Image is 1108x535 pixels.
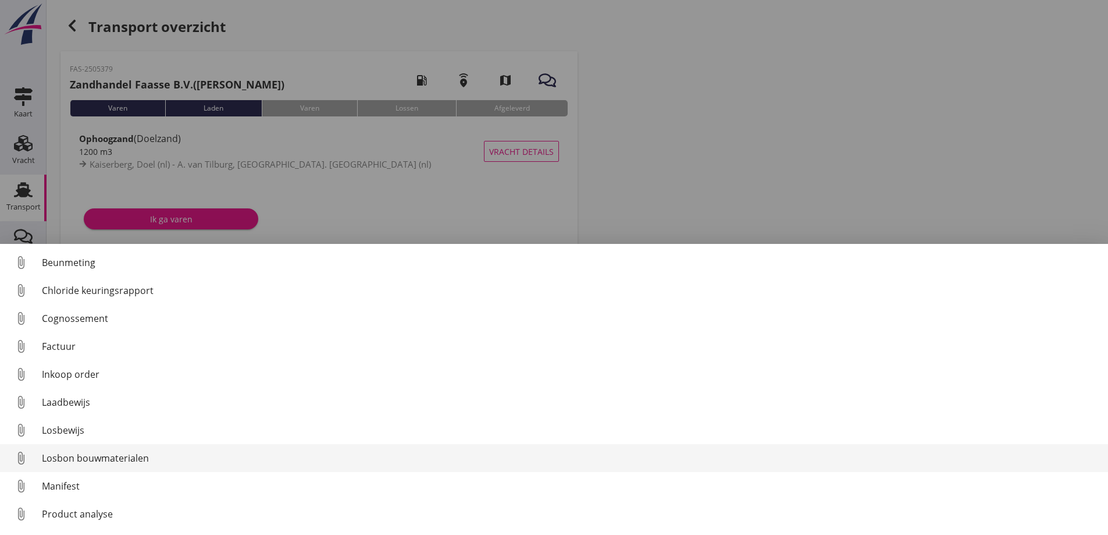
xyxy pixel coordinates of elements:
[42,479,1099,493] div: Manifest
[42,507,1099,521] div: Product analyse
[12,505,30,523] i: attach_file
[12,253,30,272] i: attach_file
[42,284,1099,297] div: Chloride keuringsrapport
[42,256,1099,270] div: Beunmeting
[42,451,1099,465] div: Losbon bouwmaterialen
[12,337,30,356] i: attach_file
[12,477,30,495] i: attach_file
[42,339,1099,353] div: Factuur
[42,367,1099,381] div: Inkoop order
[12,421,30,440] i: attach_file
[12,449,30,467] i: attach_file
[12,393,30,412] i: attach_file
[12,365,30,384] i: attach_file
[42,423,1099,437] div: Losbewijs
[42,395,1099,409] div: Laadbewijs
[42,311,1099,325] div: Cognossement
[12,281,30,300] i: attach_file
[12,309,30,328] i: attach_file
